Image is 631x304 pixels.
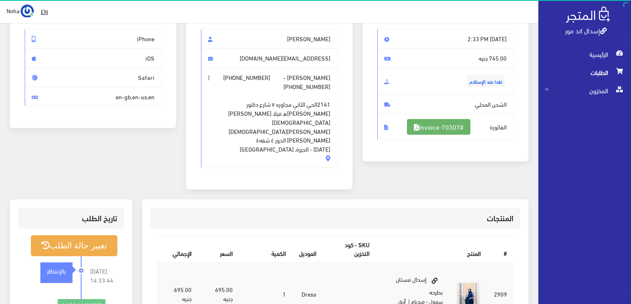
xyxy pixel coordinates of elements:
span: الرئيسية [545,45,624,63]
span: الفاتورة [377,114,514,140]
th: SKU - كود التخزين [323,236,376,262]
h3: تاريخ الطلب [25,214,117,222]
a: الرئيسية [538,45,631,63]
span: iOS [25,48,161,68]
span: [PERSON_NAME] - | [201,68,338,168]
img: . [566,7,610,23]
span: الطلبات [545,63,624,82]
span: [PERSON_NAME] [201,29,338,49]
span: [DATE] 14:33:44 [90,267,117,285]
span: نقدا عند الإستلام [467,75,505,87]
th: اﻹجمالي [157,236,198,262]
img: ... [21,5,34,18]
span: iPhone [25,29,161,49]
span: [PHONE_NUMBER] [223,73,270,82]
a: ... Noha [7,4,34,17]
h3: المنتجات [157,214,514,222]
span: en-gb,en-us,en [25,87,161,107]
u: EN [41,6,48,16]
th: الموديل [292,236,323,262]
th: السعر [198,236,239,262]
span: [DATE] 2:33 PM [377,29,514,49]
a: الطلبات [538,63,631,82]
a: EN [37,4,51,19]
strong: بالإنتظار [47,266,66,275]
span: Safari [25,68,161,87]
button: تغيير حالة الطلب [31,235,117,256]
th: المنتج [376,236,487,262]
a: المخزون [538,82,631,100]
span: [PHONE_NUMBER] [283,82,330,91]
span: [EMAIL_ADDRESS][DOMAIN_NAME] [201,48,338,68]
th: # [487,236,514,262]
span: 2141الحي الثاني مجاوره ٧ شارع دكتور [PERSON_NAME]ه فيلا [PERSON_NAME][DEMOGRAPHIC_DATA] [PERSON_N... [208,91,331,153]
a: إسدال اند مور [565,24,607,36]
span: الشحن المحلي [377,94,514,114]
span: 745.00 جنيه [377,48,514,68]
th: الكمية [239,236,292,262]
span: Noha [7,5,19,16]
a: #Invoice-70307 [407,119,470,135]
span: المخزون [545,82,624,100]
